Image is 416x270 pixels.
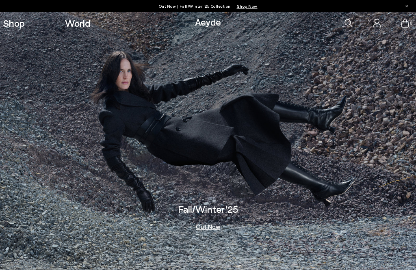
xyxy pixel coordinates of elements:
span: 0 [409,21,413,26]
a: Shop [3,18,25,28]
a: Aeyde [195,16,221,28]
h3: Fall/Winter '25 [178,204,238,214]
span: Navigate to /collections/new-in [237,4,258,9]
p: Out Now | Fall/Winter ‘25 Collection [159,2,258,10]
a: World [65,18,90,28]
a: Out Now [196,224,220,230]
a: 0 [401,19,409,28]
